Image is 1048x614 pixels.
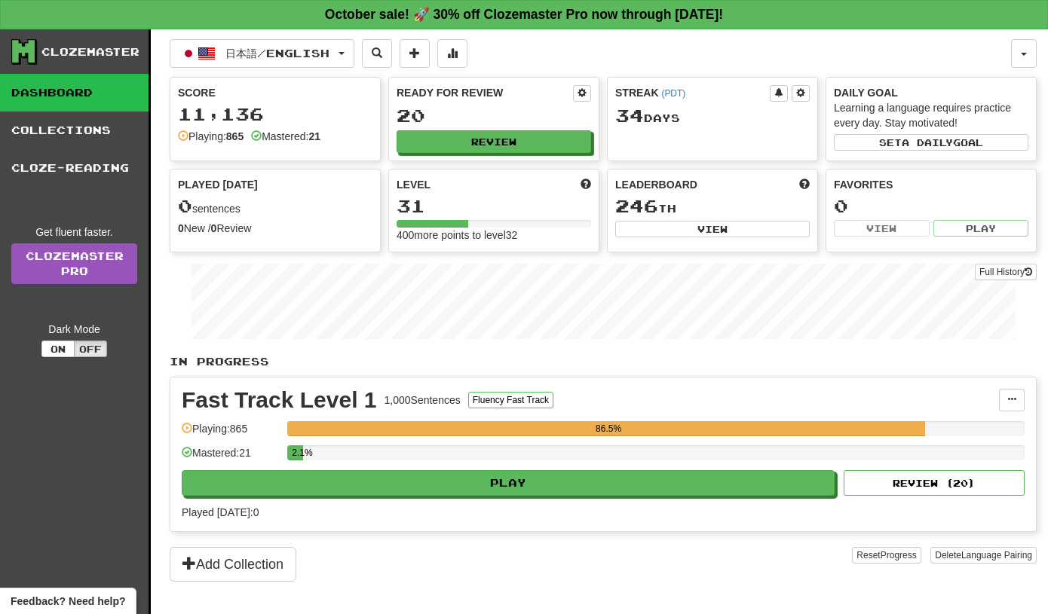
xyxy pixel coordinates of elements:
[834,177,1028,192] div: Favorites
[834,85,1028,100] div: Daily Goal
[178,129,244,144] div: Playing:
[11,322,137,337] div: Dark Mode
[178,195,192,216] span: 0
[11,225,137,240] div: Get fluent faster.
[211,222,217,234] strong: 0
[852,547,921,564] button: ResetProgress
[170,354,1037,369] p: In Progress
[615,85,770,100] div: Streak
[182,470,835,496] button: Play
[182,445,280,470] div: Mastered: 21
[226,130,244,142] strong: 865
[799,177,810,192] span: This week in points, UTC
[292,445,302,460] div: 2.1%
[385,393,461,408] div: 1,000 Sentences
[881,550,917,561] span: Progress
[397,228,591,243] div: 400 more points to level 32
[834,134,1028,151] button: Seta dailygoal
[834,100,1028,130] div: Learning a language requires practice every day. Stay motivated!
[437,39,467,68] button: More stats
[615,106,810,126] div: Day s
[178,177,258,192] span: Played [DATE]
[178,85,372,100] div: Score
[844,470,1025,496] button: Review (20)
[178,197,372,216] div: sentences
[661,88,685,99] a: (PDT)
[178,105,372,124] div: 11,136
[961,550,1032,561] span: Language Pairing
[615,105,644,126] span: 34
[41,44,139,60] div: Clozemaster
[182,389,377,411] div: Fast Track Level 1
[902,137,953,148] span: a daily
[581,177,591,192] span: Score more points to level up
[74,341,107,357] button: Off
[930,547,1037,564] button: DeleteLanguage Pairing
[308,130,320,142] strong: 21
[182,506,259,518] span: Played [DATE]: 0
[397,85,573,100] div: Ready for Review
[468,392,553,408] button: Fluency Fast Track
[397,197,591,215] div: 31
[251,129,320,144] div: Mastered:
[615,197,810,216] div: th
[397,106,591,125] div: 20
[325,7,723,22] strong: October sale! 🚀 30% off Clozemaster Pro now through [DATE]!
[397,130,591,153] button: Review
[975,264,1037,280] button: Full History
[170,547,296,582] button: Add Collection
[615,177,697,192] span: Leaderboard
[834,220,930,237] button: View
[41,341,75,357] button: On
[292,421,925,436] div: 86.5%
[397,177,431,192] span: Level
[11,243,137,284] a: ClozemasterPro
[182,421,280,446] div: Playing: 865
[615,195,658,216] span: 246
[178,222,184,234] strong: 0
[178,221,372,236] div: New / Review
[170,39,354,68] button: 日本語/English
[615,221,810,237] button: View
[11,594,125,609] span: Open feedback widget
[225,47,329,60] span: 日本語 / English
[834,197,1028,215] div: 0
[933,220,1029,237] button: Play
[362,39,392,68] button: Search sentences
[400,39,430,68] button: Add sentence to collection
